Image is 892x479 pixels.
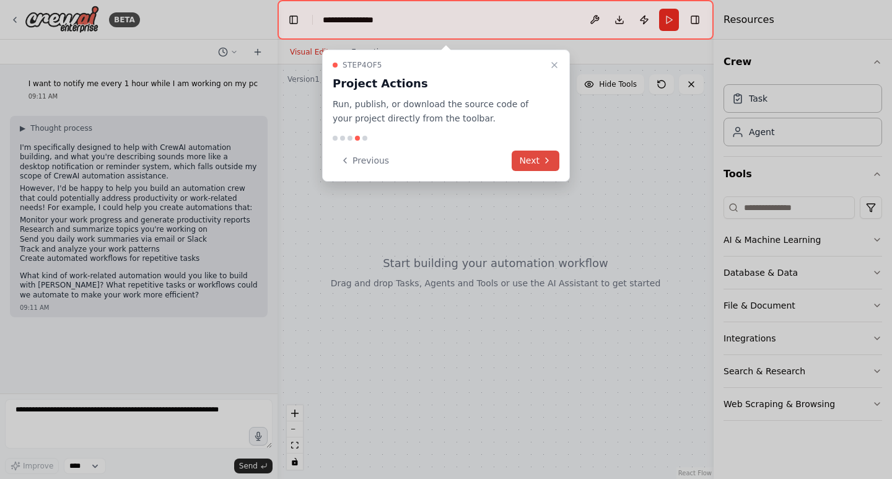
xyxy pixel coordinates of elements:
[333,97,544,126] p: Run, publish, or download the source code of your project directly from the toolbar.
[333,75,544,92] h3: Project Actions
[512,151,559,171] button: Next
[285,11,302,29] button: Hide left sidebar
[547,58,562,73] button: Close walkthrough
[343,60,382,70] span: Step 4 of 5
[333,151,396,171] button: Previous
